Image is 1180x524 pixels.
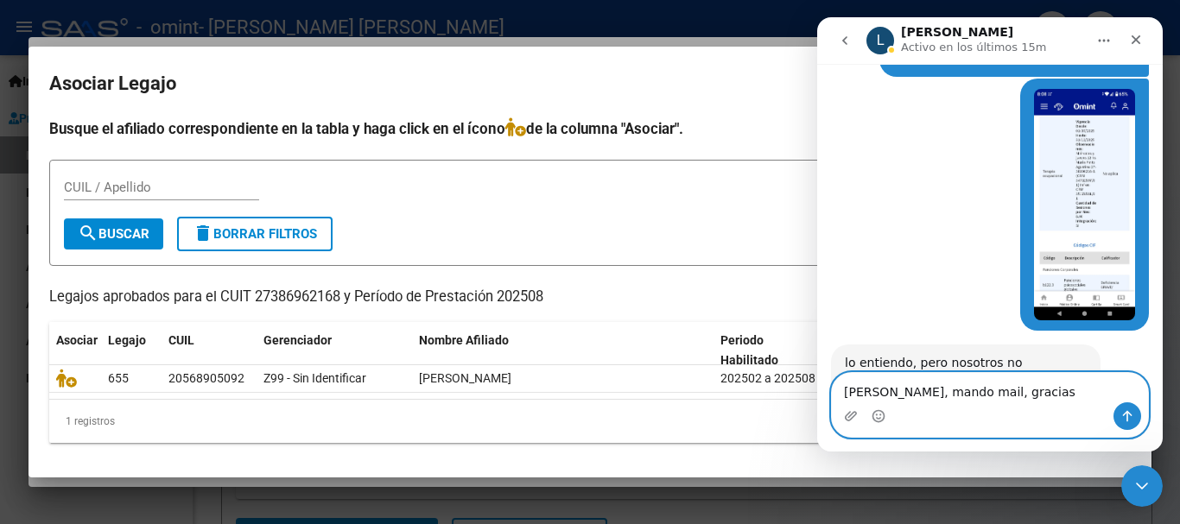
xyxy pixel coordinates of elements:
[714,322,830,379] datatable-header-cell: Periodo Habilitado
[168,333,194,347] span: CUIL
[419,371,511,385] span: URCOLA SAGGESE VALENTIN
[263,371,366,385] span: Z99 - Sin Identificar
[108,333,146,347] span: Legajo
[817,17,1163,451] iframe: Intercom live chat
[49,287,1131,308] p: Legajos aprobados para el CUIT 27386962168 y Período de Prestación 202508
[419,333,509,347] span: Nombre Afiliado
[1121,465,1163,507] iframe: Intercom live chat
[720,369,823,388] div: 202502 a 202508
[168,369,244,388] div: 20568905092
[64,218,163,249] button: Buscar
[49,400,1131,443] div: 1 registros
[108,371,129,385] span: 655
[78,226,149,242] span: Buscar
[101,322,162,379] datatable-header-cell: Legajo
[56,333,98,347] span: Asociar
[257,322,412,379] datatable-header-cell: Gerenciador
[49,67,1131,100] h2: Asociar Legajo
[193,226,317,242] span: Borrar Filtros
[162,322,257,379] datatable-header-cell: CUIL
[193,223,213,243] mat-icon: delete
[412,322,714,379] datatable-header-cell: Nombre Afiliado
[78,223,98,243] mat-icon: search
[49,117,1131,140] h4: Busque el afiliado correspondiente en la tabla y haga click en el ícono de la columna "Asociar".
[49,322,101,379] datatable-header-cell: Asociar
[720,333,778,367] span: Periodo Habilitado
[177,217,333,251] button: Borrar Filtros
[263,333,332,347] span: Gerenciador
